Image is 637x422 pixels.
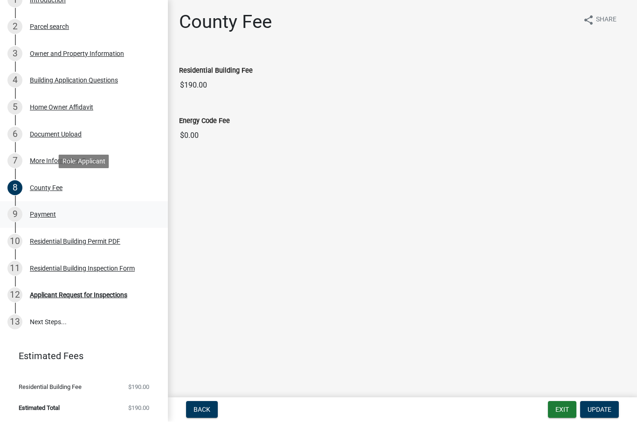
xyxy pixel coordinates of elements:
h1: County Fee [179,11,272,34]
div: Residential Building Inspection Form [30,265,135,272]
i: share [583,15,594,26]
div: Parcel search [30,24,69,30]
div: 13 [7,315,22,330]
div: 9 [7,207,22,222]
div: 2 [7,20,22,34]
a: Estimated Fees [7,347,153,366]
div: Building Application Questions [30,77,118,84]
button: Update [580,402,619,418]
span: $190.00 [128,384,149,390]
div: Residential Building Permit PDF [30,238,120,245]
span: $190.00 [128,405,149,411]
label: Energy Code Fee [179,118,230,125]
div: Document Upload [30,131,82,138]
button: shareShare [575,11,624,29]
span: Estimated Total [19,405,60,411]
span: Share [596,15,616,26]
div: 11 [7,261,22,276]
div: Payment [30,211,56,218]
button: Back [186,402,218,418]
div: Role: Applicant [59,155,109,169]
div: 3 [7,47,22,61]
div: Owner and Property Information [30,51,124,57]
label: Residential Building Fee [179,68,253,75]
div: 10 [7,234,22,249]
div: 6 [7,127,22,142]
span: Residential Building Fee [19,384,82,390]
button: Exit [548,402,576,418]
div: County Fee [30,185,62,191]
div: 12 [7,288,22,303]
div: 7 [7,154,22,169]
div: 8 [7,181,22,196]
div: Home Owner Affidavit [30,104,93,111]
div: More Information Form [30,158,97,164]
div: 4 [7,73,22,88]
div: 5 [7,100,22,115]
div: Applicant Request for Inspections [30,292,127,299]
span: Back [194,406,210,414]
span: Update [588,406,611,414]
